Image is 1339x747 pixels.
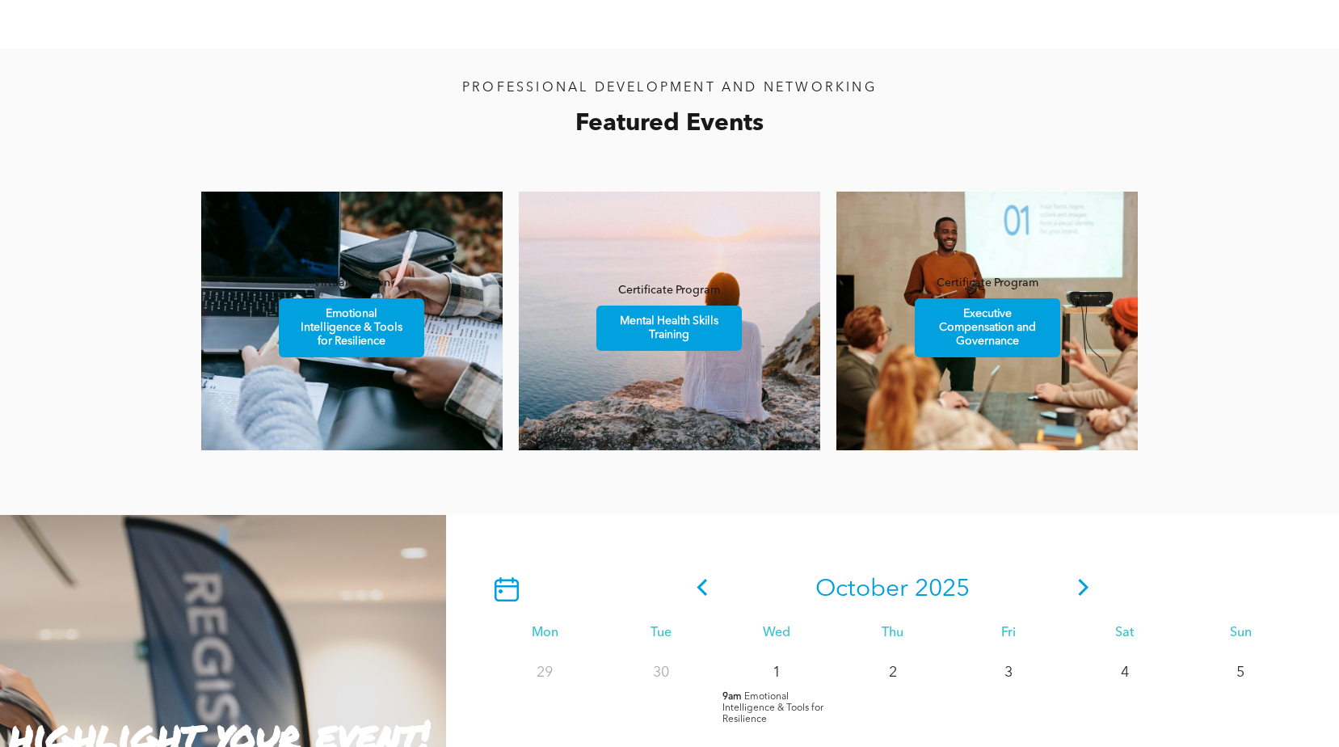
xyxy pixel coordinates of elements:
div: Sun [1182,626,1299,641]
p: 3 [994,658,1023,687]
p: 30 [646,658,676,687]
span: 9am [722,691,742,703]
p: 1 [762,658,791,687]
span: Executive Compensation and Governance [917,299,1058,357]
a: Executive Compensation and Governance [915,298,1060,357]
a: Emotional Intelligence & Tools for Resilience [279,298,424,357]
p: 5 [1226,658,1255,687]
span: 2025 [915,577,970,601]
p: 2 [878,658,907,687]
div: Tue [603,626,719,641]
div: Sat [1067,626,1183,641]
a: Mental Health Skills Training [596,306,742,351]
div: Thu [835,626,951,641]
div: Fri [950,626,1067,641]
div: Mon [486,626,603,641]
div: Wed [718,626,835,641]
span: Emotional Intelligence & Tools for Resilience [722,692,823,724]
p: 29 [530,658,559,687]
span: Emotional Intelligence & Tools for Resilience [281,299,422,357]
span: Mental Health Skills Training [599,306,739,350]
p: 4 [1110,658,1139,687]
span: Featured Events [575,112,764,136]
span: October [815,577,908,601]
span: PROFESSIONAL DEVELOPMENT AND NETWORKING [462,82,877,95]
